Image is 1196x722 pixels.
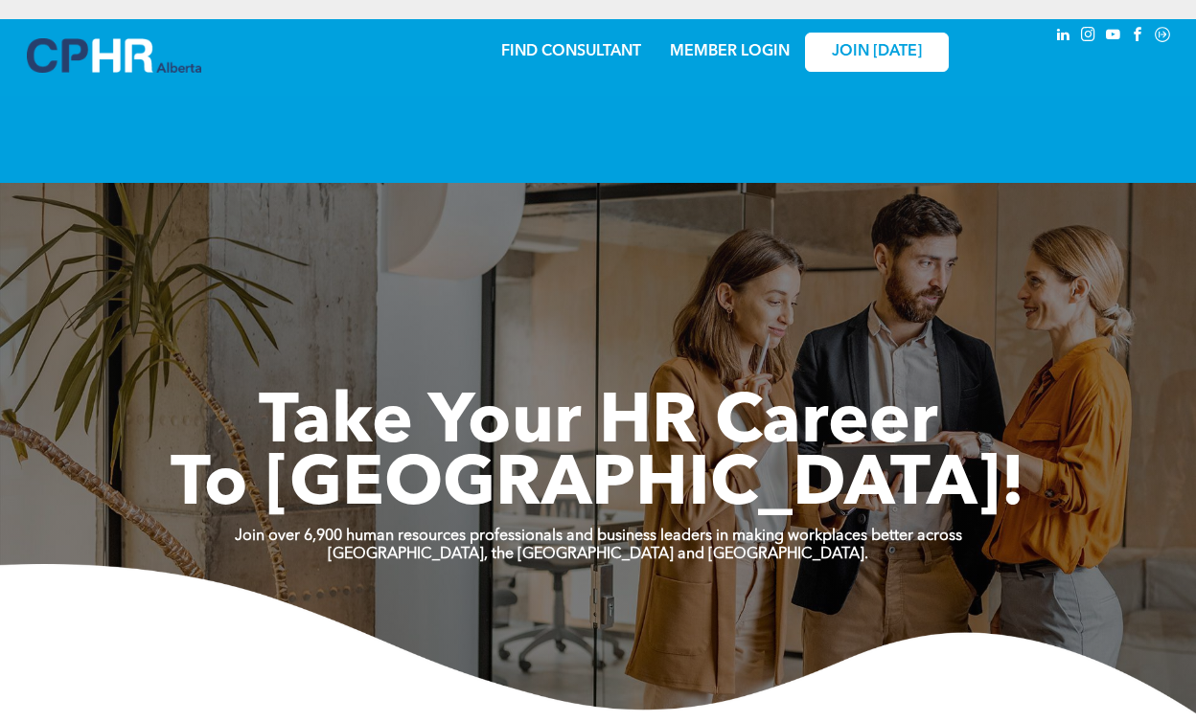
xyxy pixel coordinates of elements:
span: To [GEOGRAPHIC_DATA]! [171,452,1025,521]
span: JOIN [DATE] [832,43,922,61]
a: MEMBER LOGIN [670,44,790,59]
span: Take Your HR Career [259,390,938,459]
a: Social network [1152,24,1173,50]
a: linkedin [1052,24,1073,50]
strong: Join over 6,900 human resources professionals and business leaders in making workplaces better ac... [235,529,962,544]
img: A blue and white logo for cp alberta [27,38,201,73]
a: FIND CONSULTANT [501,44,641,59]
strong: [GEOGRAPHIC_DATA], the [GEOGRAPHIC_DATA] and [GEOGRAPHIC_DATA]. [328,547,868,562]
a: youtube [1102,24,1123,50]
a: instagram [1077,24,1098,50]
a: facebook [1127,24,1148,50]
a: JOIN [DATE] [805,33,949,72]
